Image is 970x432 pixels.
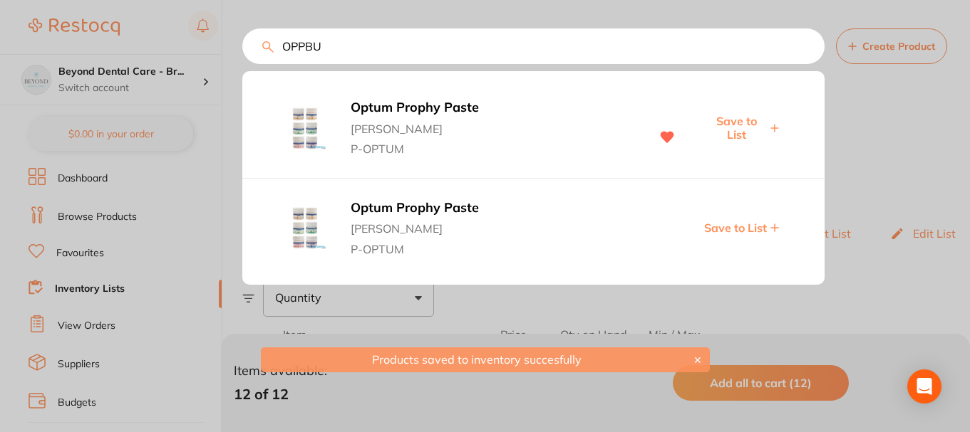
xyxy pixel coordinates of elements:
[351,115,636,135] span: [PERSON_NAME]
[907,369,941,404] div: Open Intercom Messenger
[704,221,767,234] span: Save to List
[346,100,640,156] button: Optum Prophy Paste[PERSON_NAME]P-OPTUM
[701,114,783,142] button: Save to List
[689,354,706,367] button: ✕
[706,115,767,141] span: Save to List
[284,107,326,149] img: VU0uanBn
[351,201,641,216] b: Optum Prophy Paste
[346,200,646,256] button: Optum Prophy Paste[PERSON_NAME]P-OPTUM
[351,236,641,255] span: P-OPTUM
[351,100,636,115] b: Optum Prophy Paste
[351,215,641,235] span: [PERSON_NAME]
[284,206,326,249] img: VU0uanBn
[242,28,825,64] input: Search Products
[700,221,783,235] button: Save to List
[351,135,636,155] span: P-OPTUM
